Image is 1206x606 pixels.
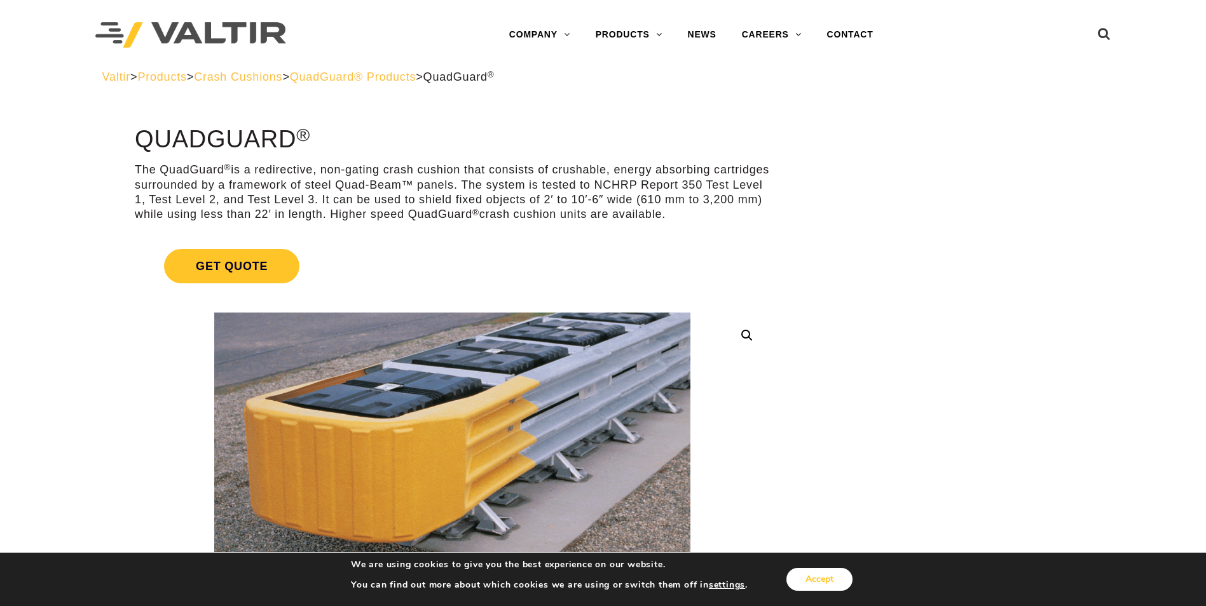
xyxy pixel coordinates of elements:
a: Products [137,71,186,83]
button: Accept [786,568,853,591]
a: CAREERS [729,22,814,48]
p: You can find out more about which cookies we are using or switch them off in . [351,579,748,591]
a: Get Quote [135,234,770,299]
sup: ® [472,208,479,217]
a: CONTACT [814,22,886,48]
a: PRODUCTS [583,22,675,48]
h1: QuadGuard [135,126,770,153]
span: QuadGuard [423,71,495,83]
a: COMPANY [497,22,583,48]
span: Get Quote [164,249,299,283]
button: settings [709,579,745,591]
p: We are using cookies to give you the best experience on our website. [351,559,748,570]
div: > > > > [102,70,1104,84]
a: Valtir [102,71,130,83]
a: Crash Cushions [194,71,282,83]
p: The QuadGuard is a redirective, non-gating crash cushion that consists of crushable, energy absor... [135,163,770,222]
img: Valtir [95,22,286,48]
a: QuadGuard® Products [290,71,416,83]
sup: ® [296,125,310,145]
sup: ® [488,70,495,79]
a: NEWS [675,22,729,48]
sup: ® [224,163,231,172]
